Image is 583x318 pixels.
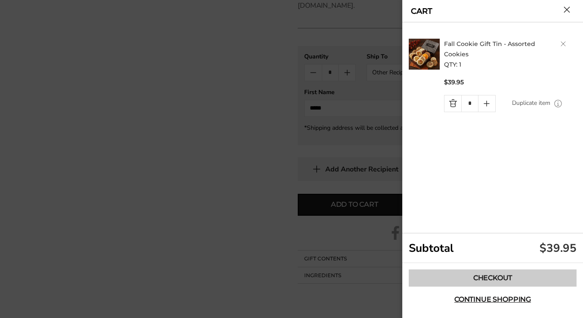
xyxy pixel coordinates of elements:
a: Quantity plus button [478,95,495,112]
a: Delete product [561,41,566,46]
span: Continue shopping [454,296,531,303]
a: Fall Cookie Gift Tin - Assorted Cookies [444,40,535,58]
button: Continue shopping [409,291,577,308]
span: $39.95 [444,78,464,86]
a: Checkout [409,269,577,287]
a: Quantity minus button [444,95,461,112]
img: C. Krueger's. image [409,39,440,70]
h2: QTY: 1 [444,39,579,70]
div: $39.95 [540,241,577,256]
a: CART [411,7,432,15]
input: Quantity Input [461,95,478,112]
div: Subtotal [402,233,583,263]
a: Duplicate item [512,98,550,108]
button: Close cart [564,6,570,13]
